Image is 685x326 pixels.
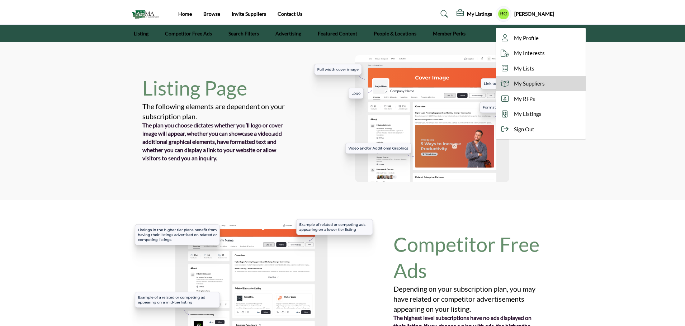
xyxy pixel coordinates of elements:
a: My Listings [496,106,586,122]
span: Sign Out [514,125,534,133]
a: My Profile [496,30,586,46]
a: Search Filters [226,25,261,42]
a: Listing [131,25,151,42]
h5: Listing Page [142,75,292,101]
a: My RFPs [496,91,586,107]
a: My Interests [496,45,586,61]
b: The plan you choose dictates whether you’ll logo or cover image will appear, whether you can show... [142,122,283,161]
a: Contact Us [278,11,302,17]
h5: Competitor Free Ads [393,232,543,284]
span: My Interests [514,49,545,57]
button: Show hide supplier dropdown [496,6,511,22]
a: Advertising [273,25,304,42]
span: My Listings [514,110,542,118]
a: Search [434,8,453,20]
span: My Lists [514,64,534,73]
a: Member Perks [430,25,468,42]
span: My Suppliers [514,79,545,88]
a: Browse [203,11,220,17]
h5: [PERSON_NAME] [514,10,554,18]
a: My Suppliers [496,76,586,91]
a: Invite Suppliers [232,11,266,17]
p: Depending on your subscription plan, you may have related or competitor advertisements appearing ... [393,284,543,314]
a: Home [178,11,192,17]
p: The following elements are dependent on your subscription plan. [142,101,292,121]
span: My RFPs [514,95,535,103]
a: Featured Content [315,25,360,42]
img: Site Logo [131,8,163,20]
a: Competitor Free Ads [162,25,214,42]
h5: My Listings [467,11,492,17]
img: MediaKitListingPage.svg [307,55,558,182]
div: My Listings [457,10,492,18]
span: My Profile [514,34,539,42]
a: My Lists [496,61,586,76]
a: People & Locations [371,25,419,42]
